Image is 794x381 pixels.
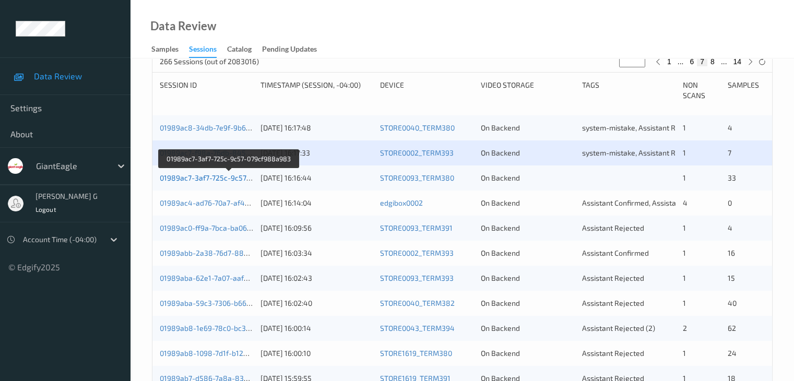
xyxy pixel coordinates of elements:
div: Timestamp (Session, -04:00) [260,80,373,101]
a: 01989ab8-1098-7d1f-b126-886ee97c4482 [160,349,302,358]
span: 4 [727,123,732,132]
span: 1 [683,173,686,182]
div: [DATE] 16:17:33 [260,148,373,158]
a: 01989aba-62e1-7a07-aaf3-c7b3413635c9 [160,273,299,282]
button: ... [718,57,730,66]
span: 1 [683,299,686,307]
a: 01989ab8-1e69-78c0-bc3d-7b3812c841c8 [160,324,301,332]
div: Pending Updates [262,44,317,57]
div: Sessions [189,44,217,58]
div: [DATE] 16:09:56 [260,223,373,233]
span: 1 [683,349,686,358]
div: Samples [727,80,765,101]
a: STORE0093_TERM393 [380,273,454,282]
span: 4 [683,198,688,207]
a: STORE0002_TERM393 [380,148,454,157]
a: 01989aba-59c3-7306-b669-84b301996404 [160,299,305,307]
span: Assistant Rejected [582,299,644,307]
a: edgibox0002 [380,198,423,207]
span: Assistant Confirmed, Assistant Rejected [582,198,714,207]
div: Samples [151,44,179,57]
div: On Backend [481,123,574,133]
a: 01989ac7-3af7-725c-9c57-079cf988a983 [160,173,299,182]
div: [DATE] 16:02:43 [260,273,373,283]
a: 01989abb-2a38-76d7-8806-f82f5bcc874e [160,248,302,257]
span: 7 [727,148,731,157]
span: 0 [727,198,731,207]
a: 01989ac0-ff9a-7bca-ba06-485eb3ff6608 [160,223,299,232]
a: STORE0040_TERM380 [380,123,455,132]
div: On Backend [481,198,574,208]
span: Assistant Confirmed [582,248,649,257]
a: STORE0043_TERM394 [380,324,455,332]
button: 8 [707,57,718,66]
span: Assistant Rejected [582,349,644,358]
a: Sessions [189,42,227,58]
a: 01989ac8-34db-7e9f-9b65-18c2c97fc493 [160,123,300,132]
span: 1 [683,223,686,232]
a: 01989ac7-f98a-76db-845f-b986d72c5495 [160,148,302,157]
span: 2 [683,324,687,332]
span: 40 [727,299,736,307]
div: Device [380,80,473,101]
a: STORE0093_TERM391 [380,223,453,232]
p: 266 Sessions (out of 2083016) [160,56,259,67]
span: 1 [683,123,686,132]
div: Tags [582,80,676,101]
div: On Backend [481,273,574,283]
div: [DATE] 16:17:48 [260,123,373,133]
a: Samples [151,42,189,57]
span: 16 [727,248,734,257]
div: Data Review [150,21,216,31]
span: Assistant Rejected (2) [582,324,655,332]
div: Non Scans [683,80,720,101]
a: Catalog [227,42,262,57]
div: [DATE] 16:16:44 [260,173,373,183]
span: Assistant Rejected [582,223,644,232]
span: 1 [683,248,686,257]
button: 6 [686,57,697,66]
span: 4 [727,223,732,232]
span: 33 [727,173,736,182]
div: [DATE] 16:03:34 [260,248,373,258]
div: Video Storage [481,80,574,101]
a: STORE0002_TERM393 [380,248,454,257]
span: 1 [683,273,686,282]
span: 1 [683,148,686,157]
div: On Backend [481,298,574,308]
div: [DATE] 16:00:14 [260,323,373,334]
span: system-mistake, Assistant Rejected, Unusual activity [582,123,756,132]
span: 15 [727,273,734,282]
a: STORE1619_TERM380 [380,349,452,358]
button: ... [674,57,687,66]
div: [DATE] 16:00:10 [260,348,373,359]
div: On Backend [481,348,574,359]
span: Assistant Rejected [582,273,644,282]
div: On Backend [481,173,574,183]
div: Catalog [227,44,252,57]
button: 7 [697,57,707,66]
button: 1 [664,57,674,66]
div: On Backend [481,223,574,233]
a: Pending Updates [262,42,327,57]
span: 24 [727,349,736,358]
div: Session ID [160,80,253,101]
a: STORE0040_TERM382 [380,299,455,307]
a: STORE0093_TERM380 [380,173,454,182]
div: On Backend [481,248,574,258]
span: 62 [727,324,736,332]
div: [DATE] 16:02:40 [260,298,373,308]
div: On Backend [481,323,574,334]
button: 14 [730,57,744,66]
a: 01989ac4-ad76-70a7-af43-a81f14883ea0 [160,198,301,207]
div: [DATE] 16:14:04 [260,198,373,208]
div: On Backend [481,148,574,158]
span: system-mistake, Assistant Rejected, Unusual activity [582,148,756,157]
